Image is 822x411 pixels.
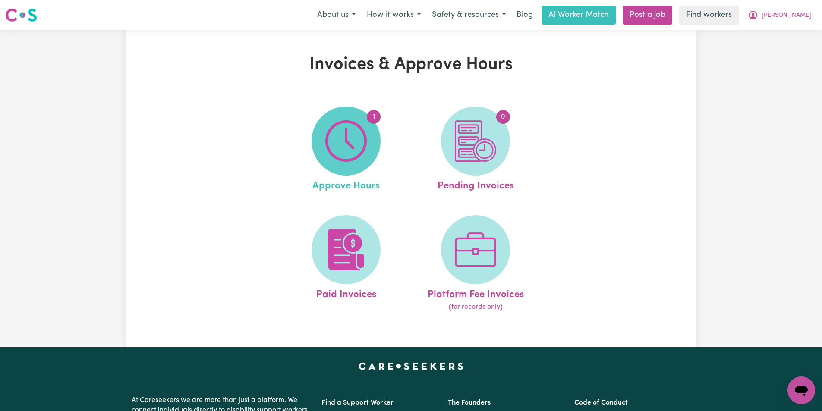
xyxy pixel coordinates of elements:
a: Paid Invoices [284,215,408,313]
h1: Invoices & Approve Hours [227,54,596,75]
iframe: Button to launch messaging window [787,376,815,404]
a: The Founders [448,399,491,406]
button: How it works [361,6,426,24]
button: About us [312,6,361,24]
span: Paid Invoices [316,284,376,302]
a: Find workers [679,6,739,25]
a: Approve Hours [284,107,408,194]
span: Pending Invoices [438,176,514,194]
a: Careseekers home page [359,363,463,370]
span: 1 [367,110,381,124]
button: My Account [742,6,817,24]
a: Blog [511,6,538,25]
a: Post a job [623,6,672,25]
a: Find a Support Worker [321,399,394,406]
a: Careseekers logo [5,5,37,25]
span: Approve Hours [312,176,380,194]
span: 0 [496,110,510,124]
button: Safety & resources [426,6,511,24]
a: Platform Fee Invoices(for records only) [413,215,538,313]
a: Pending Invoices [413,107,538,194]
span: (for records only) [449,302,503,312]
span: [PERSON_NAME] [762,11,811,20]
a: Code of Conduct [574,399,628,406]
a: AI Worker Match [542,6,616,25]
img: Careseekers logo [5,7,37,23]
span: Platform Fee Invoices [428,284,524,302]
